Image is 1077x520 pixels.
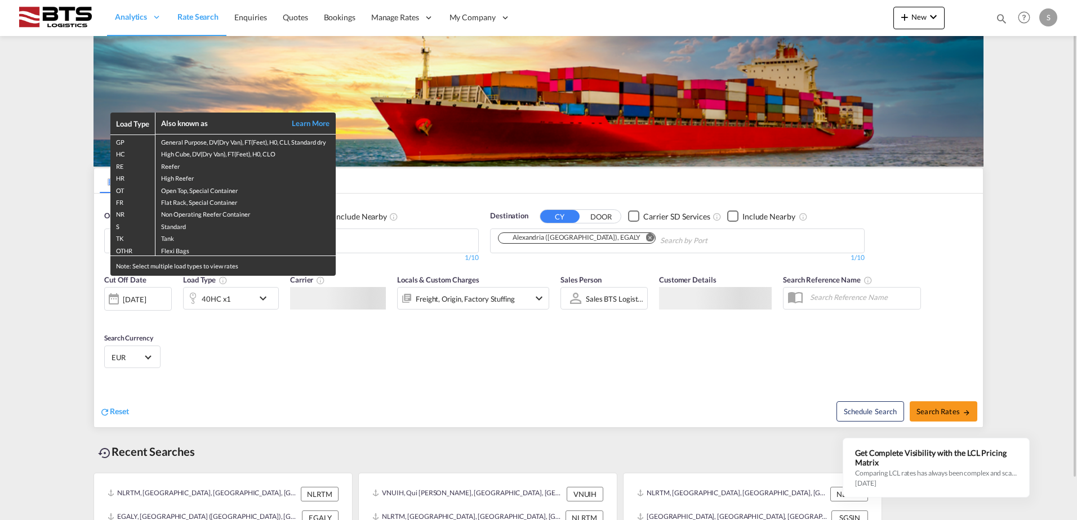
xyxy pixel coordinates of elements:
th: Load Type [110,113,155,135]
div: Note: Select multiple load types to view rates [110,256,336,276]
td: S [110,219,155,231]
td: Non Operating Reefer Container [155,207,336,219]
td: HR [110,171,155,183]
td: NR [110,207,155,219]
td: OTHR [110,244,155,256]
td: OT [110,183,155,195]
td: High Reefer [155,171,336,183]
td: Flexi Bags [155,244,336,256]
td: Reefer [155,159,336,171]
td: GP [110,135,155,147]
td: FR [110,195,155,207]
td: Tank [155,231,336,243]
td: High Cube, DV(Dry Van), FT(Feet), H0, CLO [155,147,336,159]
td: Flat Rack, Special Container [155,195,336,207]
td: Standard [155,219,336,231]
div: Also known as [161,118,279,128]
td: TK [110,231,155,243]
td: RE [110,159,155,171]
td: Open Top, Special Container [155,183,336,195]
td: General Purpose, DV(Dry Van), FT(Feet), H0, CLI, Standard dry [155,135,336,147]
td: HC [110,147,155,159]
a: Learn More [279,118,330,128]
